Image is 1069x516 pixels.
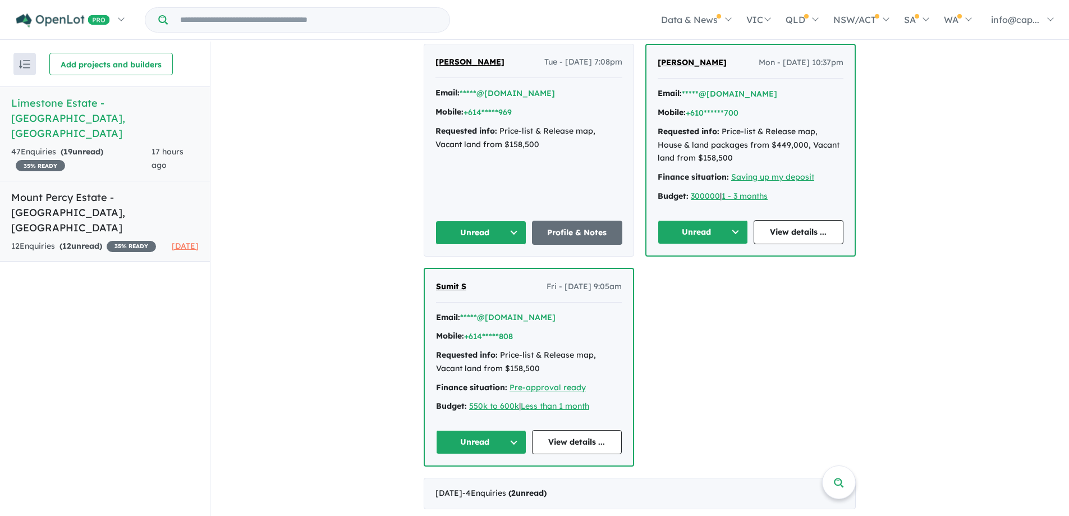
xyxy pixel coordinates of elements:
span: [PERSON_NAME] [658,57,727,67]
strong: ( unread) [61,147,103,157]
button: Unread [435,221,526,245]
span: 17 hours ago [152,147,183,170]
button: Add projects and builders [49,53,173,75]
strong: Email: [436,312,460,322]
span: 12 [62,241,71,251]
strong: Mobile: [436,331,464,341]
strong: Requested info: [436,350,498,360]
span: 35 % READY [16,160,65,171]
a: Sumit S [436,280,466,294]
h5: Limestone Estate - [GEOGRAPHIC_DATA] , [GEOGRAPHIC_DATA] [11,95,199,141]
strong: Budget: [658,191,689,201]
div: 12 Enquir ies [11,240,156,253]
span: - 4 Enquir ies [462,488,547,498]
a: Pre-approval ready [510,382,586,392]
span: 19 [63,147,72,157]
a: View details ... [532,430,622,454]
strong: Email: [658,88,682,98]
strong: Mobile: [435,107,464,117]
a: [PERSON_NAME] [658,56,727,70]
span: [DATE] [172,241,199,251]
div: Price-list & Release map, Vacant land from $158,500 [435,125,622,152]
img: sort.svg [19,60,30,69]
strong: ( unread) [508,488,547,498]
span: info@cap... [991,14,1039,25]
strong: Mobile: [658,107,686,117]
a: Saving up my deposit [731,172,814,182]
strong: Finance situation: [436,382,507,392]
img: Openlot PRO Logo White [16,13,110,28]
strong: Finance situation: [658,172,729,182]
div: Price-list & Release map, Vacant land from $158,500 [436,349,622,376]
a: 550k to 600k [469,401,519,411]
a: Profile & Notes [532,221,623,245]
a: 300000 [691,191,720,201]
a: Less than 1 month [521,401,589,411]
a: [PERSON_NAME] [435,56,504,69]
div: | [658,190,843,203]
span: [PERSON_NAME] [435,57,504,67]
a: View details ... [754,220,844,244]
h5: Mount Percy Estate - [GEOGRAPHIC_DATA] , [GEOGRAPHIC_DATA] [11,190,199,235]
div: 47 Enquir ies [11,145,152,172]
div: | [436,400,622,413]
div: [DATE] [424,478,856,509]
span: Fri - [DATE] 9:05am [547,280,622,294]
button: Unread [658,220,748,244]
span: 2 [511,488,516,498]
strong: Budget: [436,401,467,411]
button: Unread [436,430,526,454]
input: Try estate name, suburb, builder or developer [170,8,447,32]
span: Sumit S [436,281,466,291]
span: Mon - [DATE] 10:37pm [759,56,843,70]
a: 1 - 3 months [722,191,768,201]
span: 35 % READY [107,241,156,252]
strong: Requested info: [658,126,719,136]
div: Price-list & Release map, House & land packages from $449,000, Vacant land from $158,500 [658,125,843,165]
span: Tue - [DATE] 7:08pm [544,56,622,69]
strong: Email: [435,88,460,98]
strong: ( unread) [59,241,102,251]
strong: Requested info: [435,126,497,136]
